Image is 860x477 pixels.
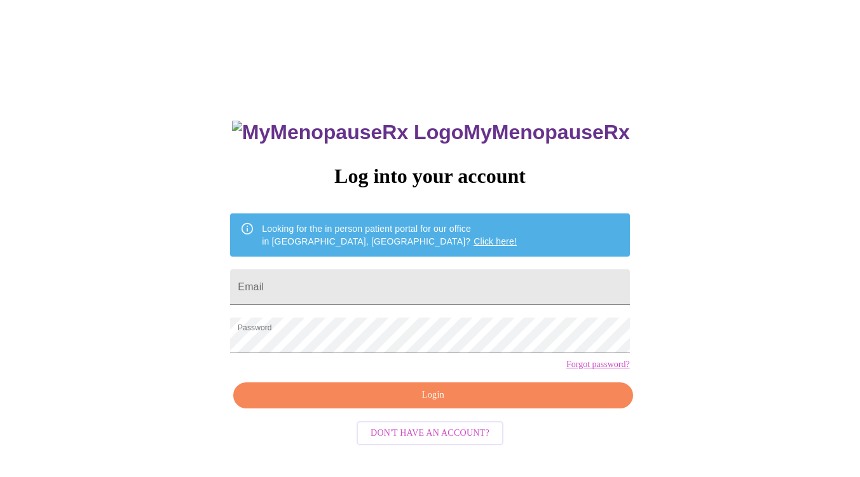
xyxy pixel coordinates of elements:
[230,165,629,188] h3: Log into your account
[566,359,630,370] a: Forgot password?
[371,426,489,441] span: Don't have an account?
[233,382,632,408] button: Login
[232,121,630,144] h3: MyMenopauseRx
[474,236,517,246] a: Click here!
[248,387,618,403] span: Login
[232,121,463,144] img: MyMenopauseRx Logo
[357,421,503,446] button: Don't have an account?
[353,427,507,438] a: Don't have an account?
[262,217,517,253] div: Looking for the in person patient portal for our office in [GEOGRAPHIC_DATA], [GEOGRAPHIC_DATA]?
